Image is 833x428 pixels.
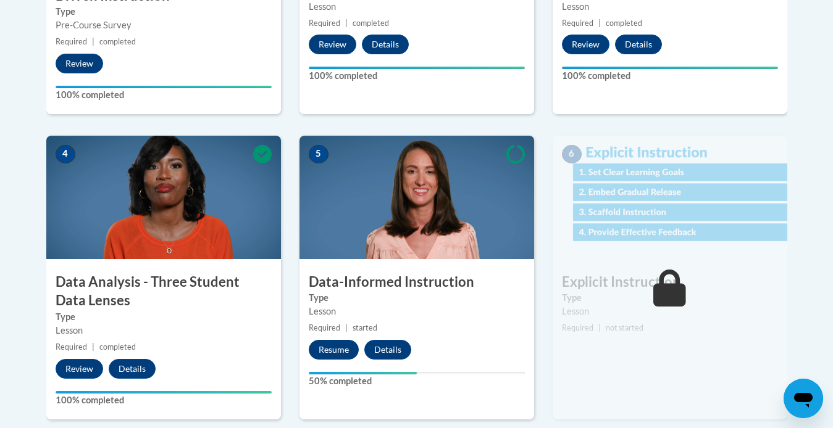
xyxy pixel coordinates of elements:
[309,19,340,28] span: Required
[299,273,534,292] h3: Data-Informed Instruction
[56,19,272,32] div: Pre-Course Survey
[562,35,609,54] button: Review
[553,136,787,259] img: Course Image
[598,19,601,28] span: |
[309,305,525,318] div: Lesson
[92,37,94,46] span: |
[345,19,348,28] span: |
[309,372,417,374] div: Your progress
[92,342,94,352] span: |
[56,54,103,73] button: Review
[784,379,823,418] iframe: Button to launch messaging window
[309,374,525,388] label: 50% completed
[309,291,525,305] label: Type
[56,342,87,352] span: Required
[562,19,593,28] span: Required
[562,69,778,83] label: 100% completed
[309,35,356,54] button: Review
[56,145,75,163] span: 4
[56,37,87,46] span: Required
[56,359,103,379] button: Review
[56,86,272,88] div: Your progress
[309,67,525,69] div: Your progress
[362,35,409,54] button: Details
[309,145,329,163] span: 5
[615,35,662,54] button: Details
[345,323,348,332] span: |
[562,305,778,318] div: Lesson
[99,37,136,46] span: completed
[56,393,272,407] label: 100% completed
[562,291,778,305] label: Type
[56,88,272,102] label: 100% completed
[56,391,272,393] div: Your progress
[606,323,643,332] span: not started
[353,19,389,28] span: completed
[598,323,601,332] span: |
[309,323,340,332] span: Required
[562,67,778,69] div: Your progress
[46,136,281,259] img: Course Image
[309,340,359,360] button: Resume
[46,273,281,311] h3: Data Analysis - Three Student Data Lenses
[562,145,582,163] span: 6
[606,19,642,28] span: completed
[109,359,156,379] button: Details
[309,69,525,83] label: 100% completed
[364,340,411,360] button: Details
[562,323,593,332] span: Required
[56,310,272,324] label: Type
[56,324,272,337] div: Lesson
[553,273,787,292] h3: Explicit Instruction
[353,323,377,332] span: started
[56,5,272,19] label: Type
[99,342,136,352] span: completed
[299,136,534,259] img: Course Image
